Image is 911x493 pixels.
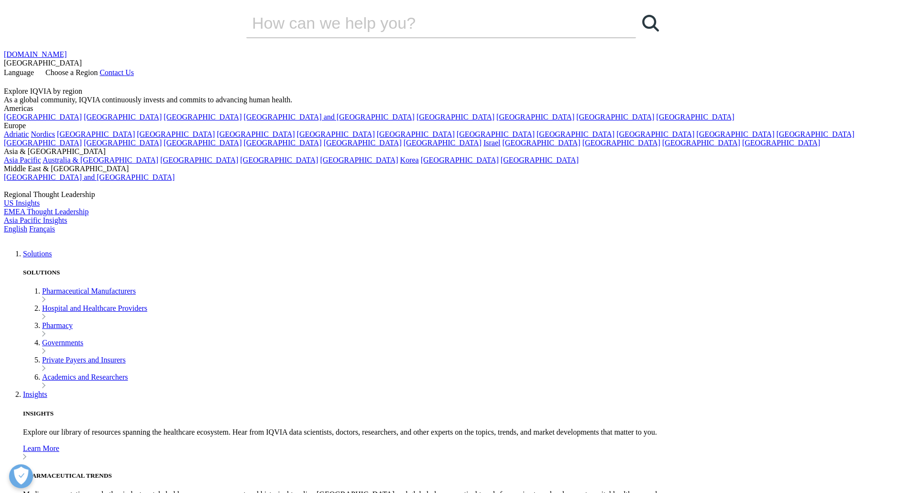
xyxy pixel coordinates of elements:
[4,87,907,96] div: Explore IQVIA by region
[23,390,47,398] a: Insights
[324,139,402,147] a: [GEOGRAPHIC_DATA]
[4,68,34,77] span: Language
[636,9,665,37] a: Search
[616,130,694,138] a: [GEOGRAPHIC_DATA]
[31,130,55,138] a: Nordics
[164,139,241,147] a: [GEOGRAPHIC_DATA]
[742,139,820,147] a: [GEOGRAPHIC_DATA]
[320,156,398,164] a: [GEOGRAPHIC_DATA]
[23,410,907,417] h5: INSIGHTS
[4,147,907,156] div: Asia & [GEOGRAPHIC_DATA]
[164,113,241,121] a: [GEOGRAPHIC_DATA]
[217,130,295,138] a: [GEOGRAPHIC_DATA]
[4,173,175,181] a: [GEOGRAPHIC_DATA] and [GEOGRAPHIC_DATA]
[400,156,419,164] a: Korea
[4,96,907,104] div: As a global community, IQVIA continuously invests and commits to advancing human health.
[4,121,907,130] div: Europe
[243,139,321,147] a: [GEOGRAPHIC_DATA]
[160,156,238,164] a: [GEOGRAPHIC_DATA]
[4,199,40,207] a: US Insights
[243,113,414,121] a: [GEOGRAPHIC_DATA] and [GEOGRAPHIC_DATA]
[23,444,907,461] a: Learn More
[57,130,135,138] a: [GEOGRAPHIC_DATA]
[4,50,67,58] a: [DOMAIN_NAME]
[42,356,126,364] a: Private Payers and Insurers
[4,225,27,233] a: English
[656,113,734,121] a: [GEOGRAPHIC_DATA]
[42,304,147,312] a: Hospital and Healthcare Providers
[84,139,162,147] a: [GEOGRAPHIC_DATA]
[297,130,375,138] a: [GEOGRAPHIC_DATA]
[501,156,579,164] a: [GEOGRAPHIC_DATA]
[642,15,659,32] svg: Search
[4,216,67,224] a: Asia Pacific Insights
[662,139,740,147] a: [GEOGRAPHIC_DATA]
[537,130,615,138] a: [GEOGRAPHIC_DATA]
[4,59,907,67] div: [GEOGRAPHIC_DATA]
[4,130,29,138] a: Adriatic
[4,113,82,121] a: [GEOGRAPHIC_DATA]
[23,428,907,437] p: Explore our library of resources spanning the healthcare ecosystem. Hear from IQVIA data scientis...
[4,164,907,173] div: Middle East & [GEOGRAPHIC_DATA]
[4,190,907,199] div: Regional Thought Leadership
[776,130,854,138] a: [GEOGRAPHIC_DATA]
[23,250,52,258] a: Solutions
[576,113,654,121] a: [GEOGRAPHIC_DATA]
[23,472,907,480] h5: PHARMACEUTICAL TRENDS
[42,321,73,329] a: Pharmacy
[502,139,580,147] a: [GEOGRAPHIC_DATA]
[417,113,494,121] a: [GEOGRAPHIC_DATA]
[377,130,455,138] a: [GEOGRAPHIC_DATA]
[42,287,136,295] a: Pharmaceutical Manufacturers
[43,156,158,164] a: Australia & [GEOGRAPHIC_DATA]
[4,208,88,216] a: EMEA Thought Leadership
[483,139,501,147] a: Israel
[42,373,128,381] a: Academics and Researchers
[23,269,907,276] h5: SOLUTIONS
[29,225,55,233] a: Français
[421,156,499,164] a: [GEOGRAPHIC_DATA]
[582,139,660,147] a: [GEOGRAPHIC_DATA]
[4,156,41,164] a: Asia Pacific
[137,130,215,138] a: [GEOGRAPHIC_DATA]
[84,113,162,121] a: [GEOGRAPHIC_DATA]
[9,464,33,488] button: Open Preferences
[42,339,83,347] a: Governments
[45,68,98,77] span: Choose a Region
[457,130,535,138] a: [GEOGRAPHIC_DATA]
[4,139,82,147] a: [GEOGRAPHIC_DATA]
[696,130,774,138] a: [GEOGRAPHIC_DATA]
[240,156,318,164] a: [GEOGRAPHIC_DATA]
[404,139,482,147] a: [GEOGRAPHIC_DATA]
[99,68,134,77] a: Contact Us
[246,9,609,37] input: Search
[4,104,907,113] div: Americas
[496,113,574,121] a: [GEOGRAPHIC_DATA]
